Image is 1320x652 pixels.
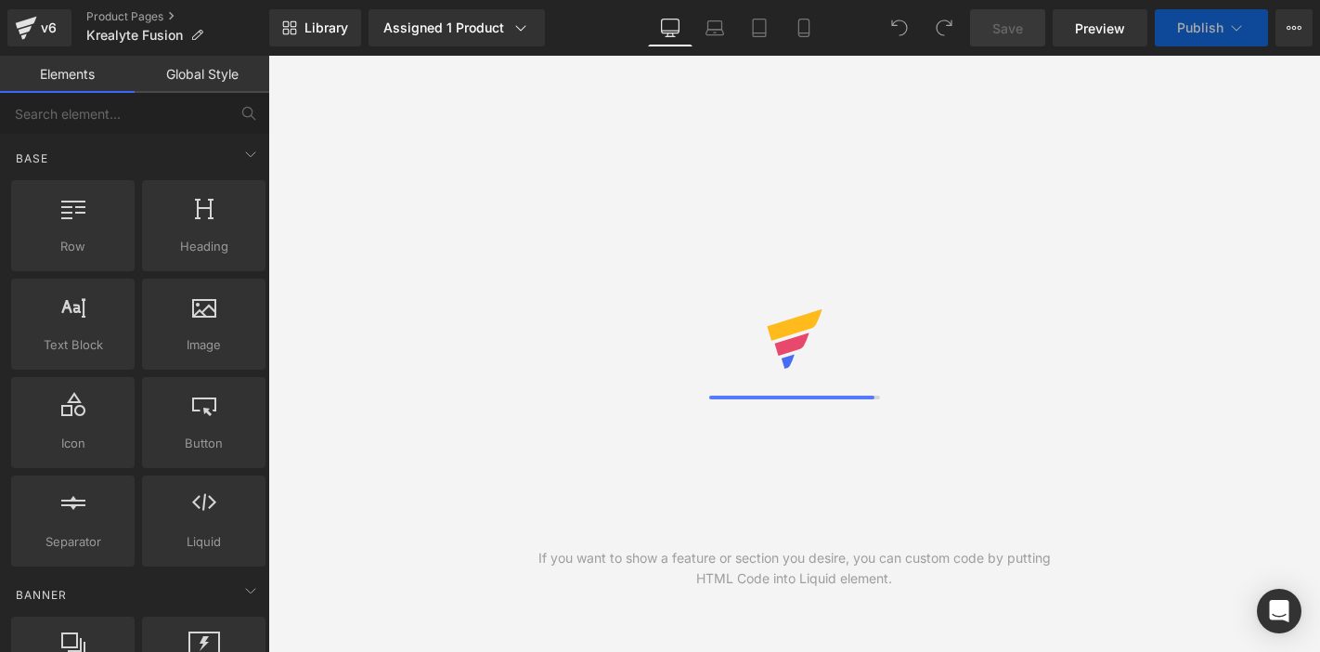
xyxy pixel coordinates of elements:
[37,16,60,40] div: v6
[17,335,129,355] span: Text Block
[148,532,260,552] span: Liquid
[737,9,782,46] a: Tablet
[148,237,260,256] span: Heading
[14,586,69,604] span: Banner
[1177,20,1223,35] span: Publish
[17,532,129,552] span: Separator
[1257,589,1301,633] div: Open Intercom Messenger
[383,19,530,37] div: Assigned 1 Product
[692,9,737,46] a: Laptop
[14,150,50,167] span: Base
[148,434,260,453] span: Button
[1075,19,1125,38] span: Preview
[7,9,71,46] a: v6
[135,56,269,93] a: Global Style
[531,548,1057,589] div: If you want to show a feature or section you desire, you can custom code by putting HTML Code int...
[269,9,361,46] a: New Library
[17,237,129,256] span: Row
[648,9,692,46] a: Desktop
[86,9,269,24] a: Product Pages
[782,9,826,46] a: Mobile
[86,28,183,43] span: Krealyte Fusion
[148,335,260,355] span: Image
[881,9,918,46] button: Undo
[304,20,348,36] span: Library
[925,9,963,46] button: Redo
[1275,9,1313,46] button: More
[1053,9,1147,46] a: Preview
[17,434,129,453] span: Icon
[1155,9,1268,46] button: Publish
[992,19,1023,38] span: Save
